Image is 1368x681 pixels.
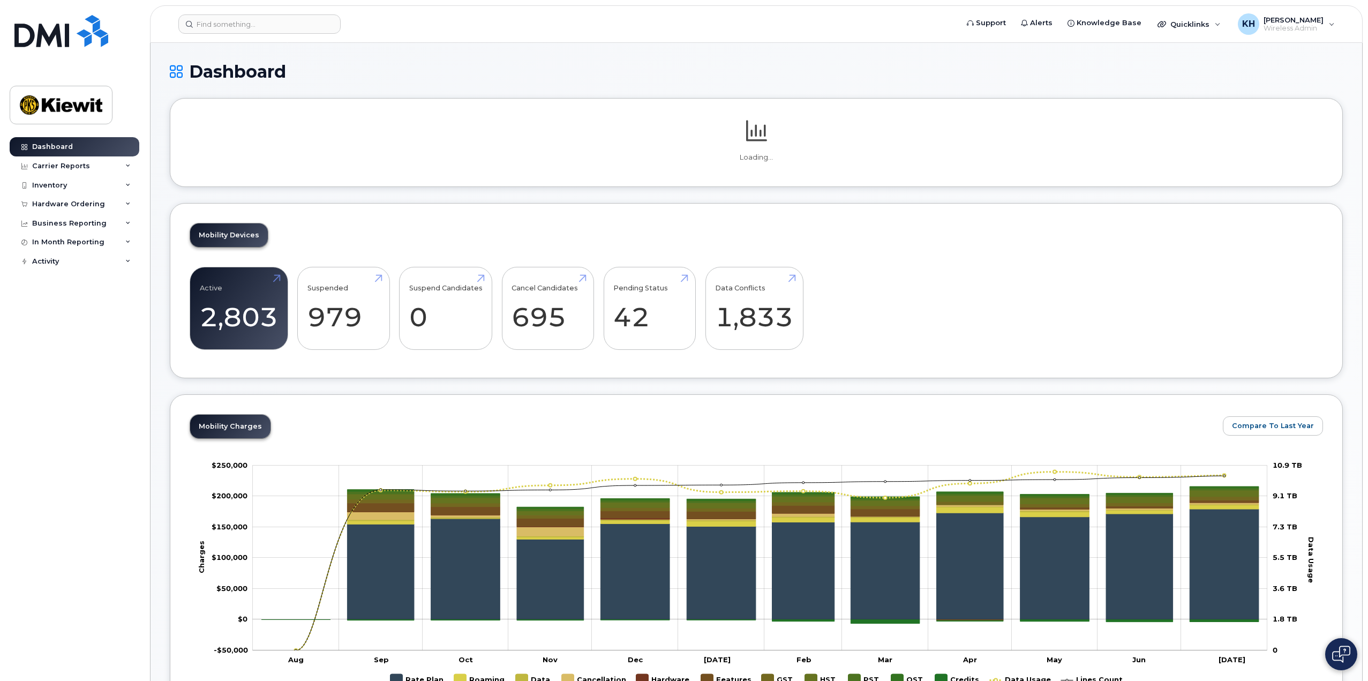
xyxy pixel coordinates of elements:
tspan: Aug [288,655,304,664]
tspan: Nov [543,655,558,664]
tspan: -$50,000 [214,646,248,654]
tspan: 5.5 TB [1273,553,1297,562]
tspan: $100,000 [212,553,247,562]
img: Open chat [1332,646,1350,663]
button: Compare To Last Year [1223,416,1323,436]
g: $0 [214,646,248,654]
tspan: Dec [628,655,643,664]
a: Active 2,803 [200,273,278,344]
tspan: [DATE] [704,655,731,664]
a: Suspend Candidates 0 [409,273,483,344]
tspan: Feb [796,655,811,664]
tspan: 1.8 TB [1273,615,1297,624]
g: $0 [212,553,247,562]
g: Rate Plan [261,509,1259,619]
tspan: Mar [878,655,892,664]
tspan: $250,000 [212,461,247,469]
a: Mobility Charges [190,415,270,438]
tspan: May [1047,655,1062,664]
tspan: 10.9 TB [1273,461,1302,469]
a: Suspended 979 [307,273,380,344]
tspan: 3.6 TB [1273,584,1297,593]
p: Loading... [190,153,1323,162]
tspan: [DATE] [1219,655,1245,664]
tspan: Data Usage [1307,537,1316,583]
g: QST [261,487,1259,620]
g: Credits [261,620,1259,624]
span: Compare To Last Year [1232,421,1314,431]
a: Data Conflicts 1,833 [715,273,793,344]
tspan: 9.1 TB [1273,492,1297,500]
tspan: $50,000 [216,584,247,593]
tspan: 0 [1273,646,1277,654]
g: $0 [216,584,247,593]
a: Pending Status 42 [613,273,686,344]
tspan: Sep [374,655,389,664]
a: Cancel Candidates 695 [512,273,584,344]
g: $0 [212,492,247,500]
tspan: $200,000 [212,492,247,500]
g: $0 [212,522,247,531]
tspan: Apr [963,655,977,664]
a: Mobility Devices [190,223,268,247]
g: $0 [212,461,247,469]
tspan: Jun [1132,655,1146,664]
tspan: $0 [238,615,247,624]
tspan: Oct [458,655,473,664]
h1: Dashboard [170,62,1343,81]
tspan: Charges [197,541,206,573]
tspan: 7.3 TB [1273,522,1297,531]
tspan: $150,000 [212,522,247,531]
